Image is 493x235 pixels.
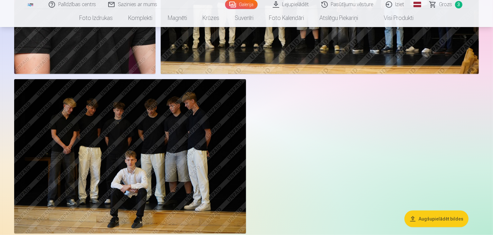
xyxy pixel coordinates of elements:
[121,9,160,27] a: Komplekti
[366,9,422,27] a: Visi produkti
[72,9,121,27] a: Foto izdrukas
[404,211,469,227] button: Augšupielādēt bildes
[455,1,462,8] span: 3
[312,9,366,27] a: Atslēgu piekariņi
[261,9,312,27] a: Foto kalendāri
[227,9,261,27] a: Suvenīri
[27,3,34,6] img: /fa1
[160,9,195,27] a: Magnēti
[439,1,452,8] span: Grozs
[195,9,227,27] a: Krūzes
